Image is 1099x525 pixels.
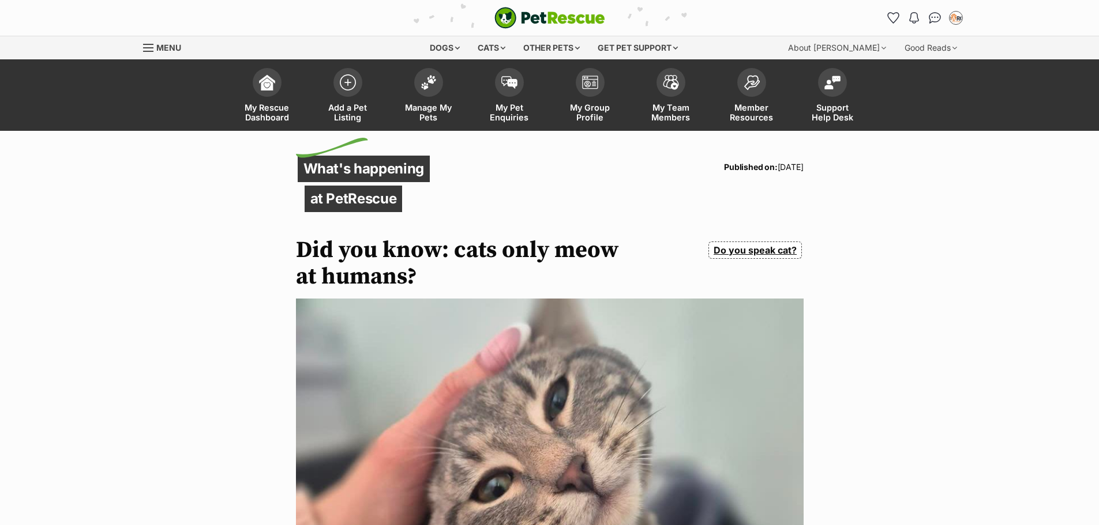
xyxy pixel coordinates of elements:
a: Manage My Pets [388,62,469,131]
img: dashboard-icon-eb2f2d2d3e046f16d808141f083e7271f6b2e854fb5c12c21221c1fb7104beca.svg [259,74,275,90]
p: [DATE] [724,160,803,174]
a: Menu [143,36,189,57]
img: add-pet-listing-icon-0afa8454b4691262ce3f59096e99ab1cd57d4a30225e0717b998d2c9b9846f56.svg [340,74,356,90]
img: Heidi McMahon profile pic [950,12,962,24]
span: My Rescue Dashboard [241,103,293,122]
a: PetRescue [494,7,605,29]
span: Support Help Desk [807,103,858,122]
a: My Pet Enquiries [469,62,550,131]
strong: Published on: [724,162,777,172]
a: Member Resources [711,62,792,131]
div: Dogs [422,36,468,59]
div: Other pets [515,36,588,59]
span: My Group Profile [564,103,616,122]
img: team-members-icon-5396bd8760b3fe7c0b43da4ab00e1e3bb1a5d9ba89233759b79545d2d3fc5d0d.svg [663,75,679,90]
img: member-resources-icon-8e73f808a243e03378d46382f2149f9095a855e16c252ad45f914b54edf8863c.svg [744,75,760,90]
a: My Rescue Dashboard [227,62,307,131]
p: at PetRescue [305,186,403,212]
a: My Team Members [631,62,711,131]
a: My Group Profile [550,62,631,131]
a: Favourites [884,9,903,27]
div: Good Reads [897,36,965,59]
img: decorative flick [296,138,368,157]
span: Member Resources [726,103,778,122]
span: My Pet Enquiries [483,103,535,122]
span: Menu [156,43,181,52]
a: Add a Pet Listing [307,62,388,131]
a: Do you speak cat? [708,241,801,259]
div: About [PERSON_NAME] [780,36,894,59]
span: My Team Members [645,103,697,122]
button: Notifications [905,9,924,27]
img: help-desk-icon-fdf02630f3aa405de69fd3d07c3f3aa587a6932b1a1747fa1d2bba05be0121f9.svg [824,75,841,89]
a: Conversations [926,9,944,27]
button: My account [947,9,965,27]
img: logo-cat-932fe2b9b8326f06289b0f2fb663e598f794de774fb13d1741a6617ecf9a85b4.svg [494,7,605,29]
div: Get pet support [590,36,686,59]
img: group-profile-icon-3fa3cf56718a62981997c0bc7e787c4b2cf8bcc04b72c1350f741eb67cf2f40e.svg [582,75,598,89]
div: Cats [470,36,513,59]
h1: Did you know: cats only meow at humans? [296,237,626,290]
span: Add a Pet Listing [322,103,374,122]
ul: Account quick links [884,9,965,27]
a: Support Help Desk [792,62,873,131]
img: manage-my-pets-icon-02211641906a0b7f246fdf0571729dbe1e7629f14944591b6c1af311fb30b64b.svg [421,75,437,90]
p: What's happening [298,156,430,182]
span: Manage My Pets [403,103,455,122]
img: notifications-46538b983faf8c2785f20acdc204bb7945ddae34d4c08c2a6579f10ce5e182be.svg [909,12,918,24]
img: pet-enquiries-icon-7e3ad2cf08bfb03b45e93fb7055b45f3efa6380592205ae92323e6603595dc1f.svg [501,76,517,89]
img: chat-41dd97257d64d25036548639549fe6c8038ab92f7586957e7f3b1b290dea8141.svg [929,12,941,24]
